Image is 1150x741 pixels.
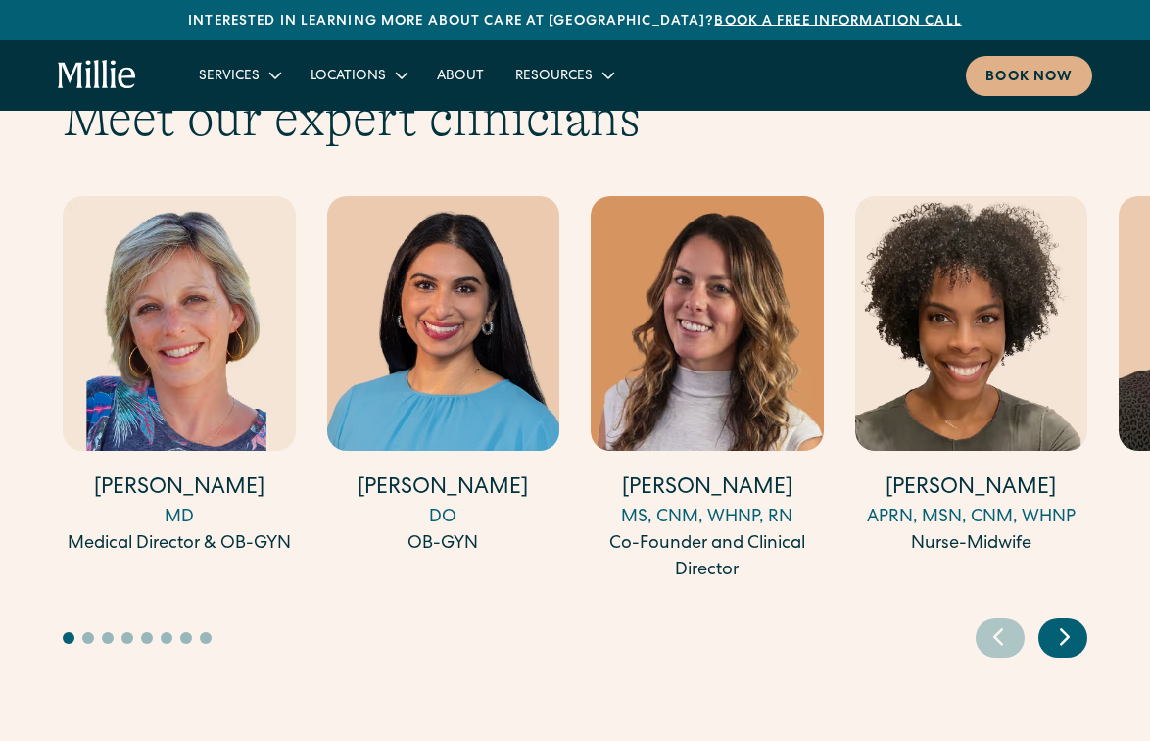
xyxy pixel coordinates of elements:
div: MD [63,505,296,531]
div: Previous slide [976,618,1025,658]
div: Next slide [1038,618,1087,658]
div: 3 / 17 [591,196,824,587]
a: Book a free information call [714,15,961,28]
button: Go to slide 4 [121,632,133,644]
div: 1 / 17 [63,196,296,561]
div: Book now [985,68,1073,88]
button: Go to slide 1 [63,632,74,644]
a: About [421,59,500,91]
div: MS, CNM, WHNP, RN [591,505,824,531]
h4: [PERSON_NAME] [327,474,560,505]
div: Resources [500,59,628,91]
button: Go to slide 5 [141,632,153,644]
div: Resources [515,67,593,87]
button: Go to slide 3 [102,632,114,644]
a: Book now [966,56,1092,96]
div: Co-Founder and Clinical Director [591,531,824,584]
h4: [PERSON_NAME] [591,474,824,505]
div: Medical Director & OB-GYN [63,531,296,558]
a: [PERSON_NAME]APRN, MSN, CNM, WHNPNurse-Midwife [855,196,1088,558]
h2: Meet our expert clinicians [63,88,1087,149]
a: [PERSON_NAME]MDMedical Director & OB-GYN [63,196,296,558]
a: home [58,60,137,91]
h4: [PERSON_NAME] [855,474,1088,505]
h4: [PERSON_NAME] [63,474,296,505]
div: Services [183,59,295,91]
div: APRN, MSN, CNM, WHNP [855,505,1088,531]
div: 4 / 17 [855,196,1088,561]
button: Go to slide 2 [82,632,94,644]
a: [PERSON_NAME]MS, CNM, WHNP, RNCo-Founder and Clinical Director [591,196,824,584]
a: [PERSON_NAME]DOOB-GYN [327,196,560,558]
button: Go to slide 7 [180,632,192,644]
button: Go to slide 8 [200,632,212,644]
div: 2 / 17 [327,196,560,561]
button: Go to slide 6 [161,632,172,644]
div: DO [327,505,560,531]
div: Services [199,67,260,87]
div: Nurse-Midwife [855,531,1088,558]
div: Locations [295,59,421,91]
div: OB-GYN [327,531,560,558]
div: Locations [311,67,386,87]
